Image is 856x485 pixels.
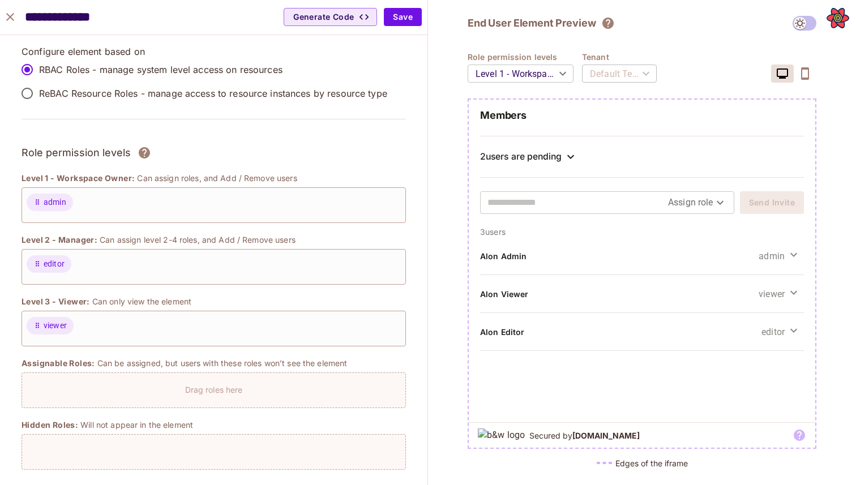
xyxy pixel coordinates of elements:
[480,251,527,261] h4: Alon Admin
[44,320,67,332] span: viewer
[753,285,804,303] button: viewer
[384,8,422,26] button: Save
[756,323,804,341] button: editor
[80,419,193,430] p: Will not appear in the element
[529,430,640,441] h5: Secured by
[468,16,596,30] h2: End User Element Preview
[138,146,151,160] svg: Assign roles to different permission levels and grant users the correct rights over each element....
[582,58,657,89] div: Default Tenant
[480,289,528,299] h4: Alon Viewer
[97,358,348,368] p: Can be assigned, but users with these roles won’t see the element
[185,384,243,395] p: Drag roles here
[22,173,135,184] span: Level 1 - Workspace Owner:
[572,431,640,440] b: [DOMAIN_NAME]
[740,191,804,214] button: Send Invite
[480,226,804,237] p: 3 users
[480,327,524,337] h4: Alon Editor
[480,151,562,162] div: 2 users are pending
[22,419,78,431] span: Hidden Roles:
[759,250,785,263] span: admin
[468,51,582,62] h4: Role permission levels
[582,51,665,62] h4: Tenant
[137,173,297,183] p: Can assign roles, and Add / Remove users
[44,196,66,208] span: admin
[615,458,688,469] h5: Edges of the iframe
[22,144,131,161] h3: Role permission levels
[22,296,90,307] span: Level 3 - Viewer:
[478,428,525,442] img: b&w logo
[759,287,785,301] span: viewer
[753,247,804,265] button: admin
[22,358,95,369] span: Assignable Roles:
[22,45,406,58] p: Configure element based on
[22,234,97,246] span: Level 2 - Manager:
[92,296,191,307] p: Can only view the element
[761,325,785,338] span: editor
[827,7,849,29] button: Open React Query Devtools
[601,16,615,30] svg: The element will only show tenant specific content. No user information will be visible across te...
[284,8,377,26] button: Generate Code
[100,234,296,245] p: Can assign level 2-4 roles, and Add / Remove users
[480,109,804,122] h2: Members
[668,194,727,212] div: Assign role
[39,87,387,100] p: ReBAC Resource Roles - manage access to resource instances by resource type
[44,258,65,270] span: editor
[39,63,283,76] p: RBAC Roles - manage system level access on resources
[468,58,573,89] div: Level 1 - Workspace Owner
